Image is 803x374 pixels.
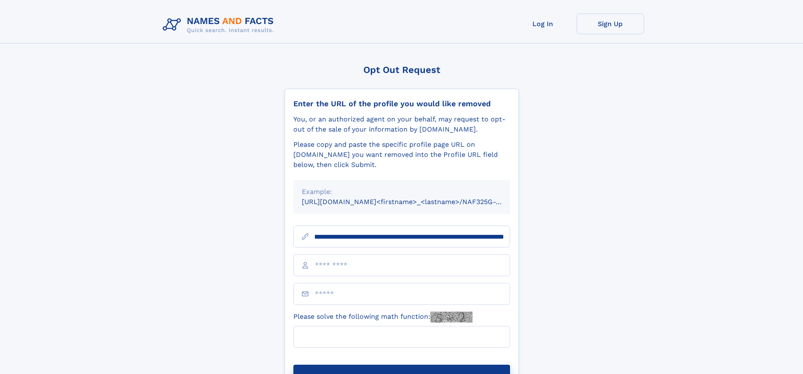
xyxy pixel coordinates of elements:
[509,13,577,34] a: Log In
[302,187,502,197] div: Example:
[293,114,510,135] div: You, or an authorized agent on your behalf, may request to opt-out of the sale of your informatio...
[285,65,519,75] div: Opt Out Request
[159,13,281,36] img: Logo Names and Facts
[293,140,510,170] div: Please copy and paste the specific profile page URL on [DOMAIN_NAME] you want removed into the Pr...
[302,198,526,206] small: [URL][DOMAIN_NAME]<firstname>_<lastname>/NAF325G-xxxxxxxx
[293,99,510,108] div: Enter the URL of the profile you would like removed
[293,312,473,323] label: Please solve the following math function:
[577,13,644,34] a: Sign Up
